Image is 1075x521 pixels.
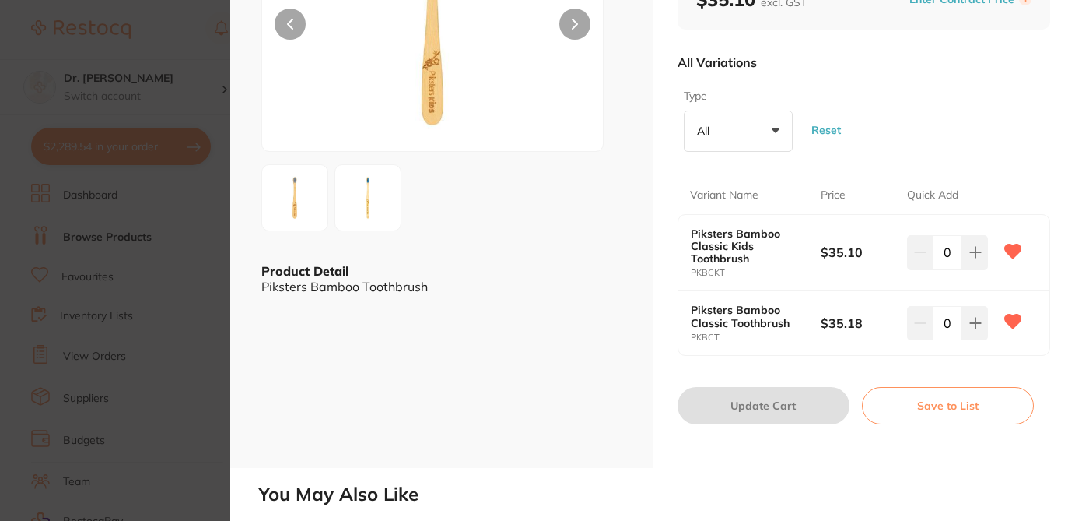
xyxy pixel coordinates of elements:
b: Piksters Bamboo Classic Kids Toothbrush [691,227,807,265]
button: Save to List [862,387,1034,424]
p: Quick Add [907,188,958,203]
button: Reset [807,101,846,158]
p: All [697,124,716,138]
div: Piksters Bamboo Toothbrush [261,280,622,294]
p: All Variations [678,55,757,70]
button: All [684,111,793,153]
small: PKBCT [691,333,821,343]
b: $35.18 [821,315,898,332]
p: Price [821,188,846,203]
button: Update Cart [678,387,849,424]
img: anBn [267,170,323,226]
label: Type [684,89,788,104]
img: anBn [340,170,396,226]
p: Variant Name [690,188,758,203]
small: PKBCKT [691,268,821,278]
h2: You May Also Like [258,484,1069,505]
b: Piksters Bamboo Classic Toothbrush [691,304,807,329]
b: Product Detail [261,263,348,279]
b: $35.10 [821,244,898,261]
